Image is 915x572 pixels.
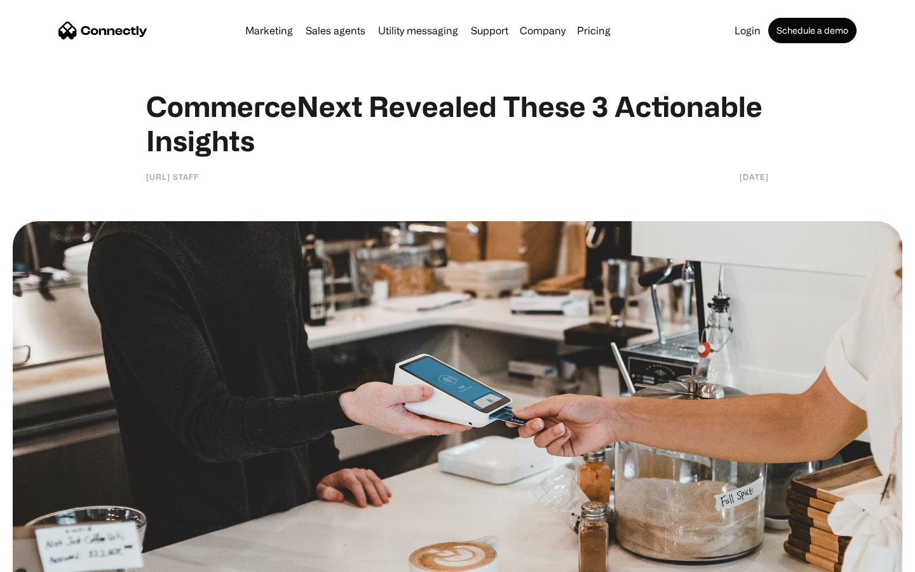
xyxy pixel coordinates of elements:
[768,18,857,43] a: Schedule a demo
[516,22,569,39] div: Company
[301,25,370,36] a: Sales agents
[13,550,76,568] aside: Language selected: English
[25,550,76,568] ul: Language list
[240,25,298,36] a: Marketing
[740,170,769,183] div: [DATE]
[572,25,616,36] a: Pricing
[58,21,147,40] a: home
[729,25,766,36] a: Login
[373,25,463,36] a: Utility messaging
[520,22,566,39] div: Company
[146,170,199,183] div: [URL] Staff
[146,89,769,158] h1: CommerceNext Revealed These 3 Actionable Insights
[466,25,513,36] a: Support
